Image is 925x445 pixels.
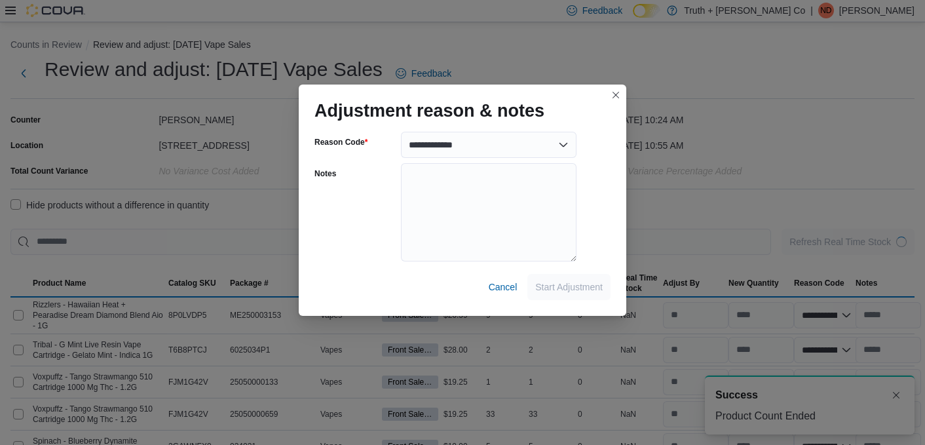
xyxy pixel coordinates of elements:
[527,274,611,300] button: Start Adjustment
[483,274,523,300] button: Cancel
[535,281,603,294] span: Start Adjustment
[489,281,518,294] span: Cancel
[608,87,624,103] button: Closes this modal window
[314,168,336,179] label: Notes
[314,137,368,147] label: Reason Code
[314,100,544,121] h1: Adjustment reason & notes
